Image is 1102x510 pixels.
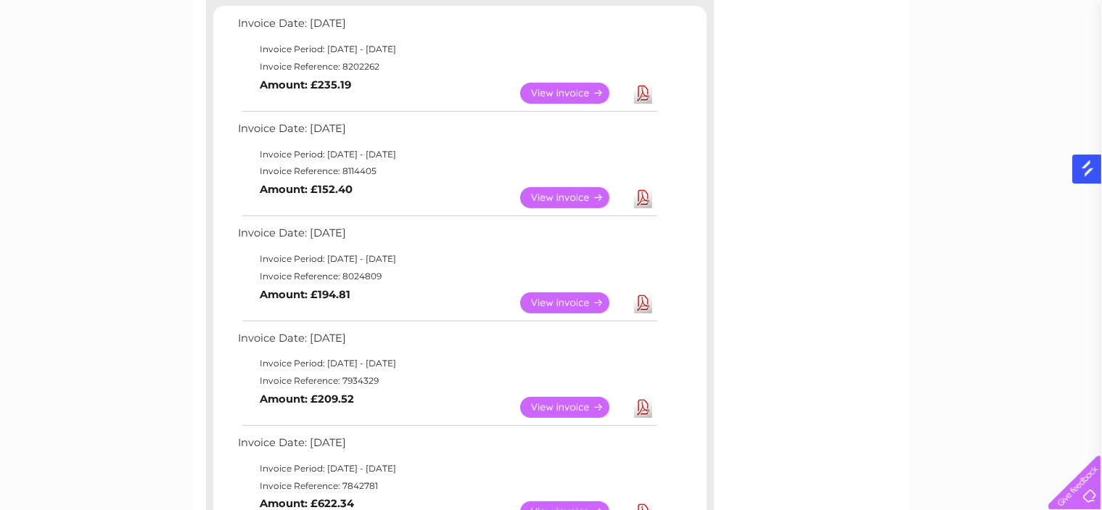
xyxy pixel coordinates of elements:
[235,119,659,146] td: Invoice Date: [DATE]
[520,187,627,208] a: View
[260,392,355,406] b: Amount: £209.52
[260,497,355,510] b: Amount: £622.34
[260,183,353,196] b: Amount: £152.40
[520,83,627,104] a: View
[235,433,659,460] td: Invoice Date: [DATE]
[634,83,652,104] a: Download
[235,477,659,495] td: Invoice Reference: 7842781
[520,292,627,313] a: View
[1054,62,1088,73] a: Log out
[976,62,997,73] a: Blog
[924,62,967,73] a: Telecoms
[235,58,659,75] td: Invoice Reference: 8202262
[634,187,652,208] a: Download
[883,62,915,73] a: Energy
[235,223,659,250] td: Invoice Date: [DATE]
[634,292,652,313] a: Download
[235,250,659,268] td: Invoice Period: [DATE] - [DATE]
[520,397,627,418] a: View
[1006,62,1041,73] a: Contact
[235,372,659,390] td: Invoice Reference: 7934329
[235,163,659,180] td: Invoice Reference: 8114405
[235,41,659,58] td: Invoice Period: [DATE] - [DATE]
[828,7,929,25] a: 0333 014 3131
[260,78,352,91] b: Amount: £235.19
[1079,160,1096,177] img: salesgear logo
[209,8,895,70] div: Clear Business is a trading name of Verastar Limited (registered in [GEOGRAPHIC_DATA] No. 3667643...
[235,460,659,477] td: Invoice Period: [DATE] - [DATE]
[235,14,659,41] td: Invoice Date: [DATE]
[235,146,659,163] td: Invoice Period: [DATE] - [DATE]
[235,355,659,372] td: Invoice Period: [DATE] - [DATE]
[847,62,874,73] a: Water
[235,268,659,285] td: Invoice Reference: 8024809
[634,397,652,418] a: Download
[38,38,112,82] img: logo.png
[235,329,659,355] td: Invoice Date: [DATE]
[260,288,351,301] b: Amount: £194.81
